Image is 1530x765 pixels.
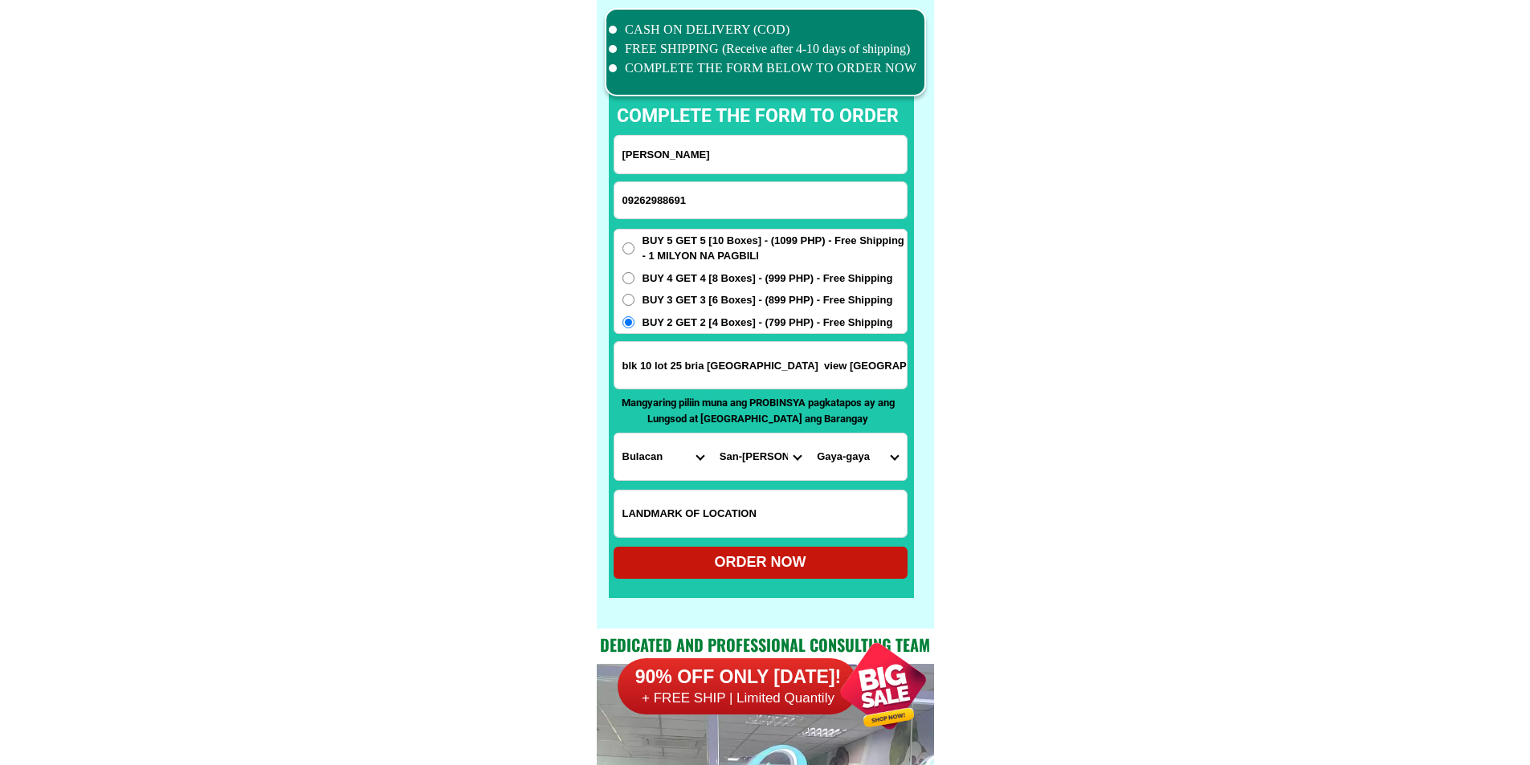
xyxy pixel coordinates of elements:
select: Select commune [809,433,906,480]
li: CASH ON DELIVERY (COD) [609,20,917,39]
span: BUY 4 GET 4 [8 Boxes] - (999 PHP) - Free Shipping [643,271,893,287]
select: Select province [614,433,712,480]
span: BUY 5 GET 5 [10 Boxes] - (1099 PHP) - Free Shipping - 1 MILYON NA PAGBILI [643,233,907,264]
h6: 90% OFF ONLY [DATE]! [618,665,859,690]
input: Input address [614,342,907,389]
h2: Dedicated and professional consulting team [597,633,934,657]
div: ORDER NOW [614,551,908,573]
input: Input phone_number [614,182,907,218]
input: BUY 2 GET 2 [4 Boxes] - (799 PHP) - Free Shipping [622,316,634,328]
h6: + FREE SHIP | Limited Quantily [618,690,859,707]
li: COMPLETE THE FORM BELOW TO ORDER NOW [609,59,917,78]
span: BUY 2 GET 2 [4 Boxes] - (799 PHP) - Free Shipping [643,315,893,331]
input: Input full_name [614,136,907,173]
input: BUY 4 GET 4 [8 Boxes] - (999 PHP) - Free Shipping [622,272,634,284]
p: complete the form to order [601,103,915,131]
span: BUY 3 GET 3 [6 Boxes] - (899 PHP) - Free Shipping [643,292,893,308]
li: FREE SHIPPING (Receive after 4-10 days of shipping) [609,39,917,59]
input: Input LANDMARKOFLOCATION [614,490,907,537]
select: Select district [712,433,809,480]
input: BUY 5 GET 5 [10 Boxes] - (1099 PHP) - Free Shipping - 1 MILYON NA PAGBILI [622,242,634,254]
p: Mangyaring piliin muna ang PROBINSYA pagkatapos ay ang Lungsod at [GEOGRAPHIC_DATA] ang Barangay [614,395,903,426]
input: BUY 3 GET 3 [6 Boxes] - (899 PHP) - Free Shipping [622,294,634,306]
